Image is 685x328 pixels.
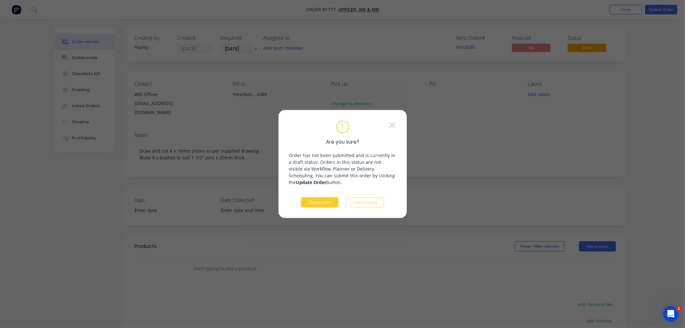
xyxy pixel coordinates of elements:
iframe: Intercom live chat [663,306,679,322]
span: 1 [676,306,681,311]
button: Update order [301,197,338,208]
span: Are you sure? [326,138,359,146]
p: Order has not been submitted and is currently in a draft status. Orders in this status are not vi... [289,152,396,186]
strong: Update Order [296,179,327,185]
button: Close anyway [346,197,384,208]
